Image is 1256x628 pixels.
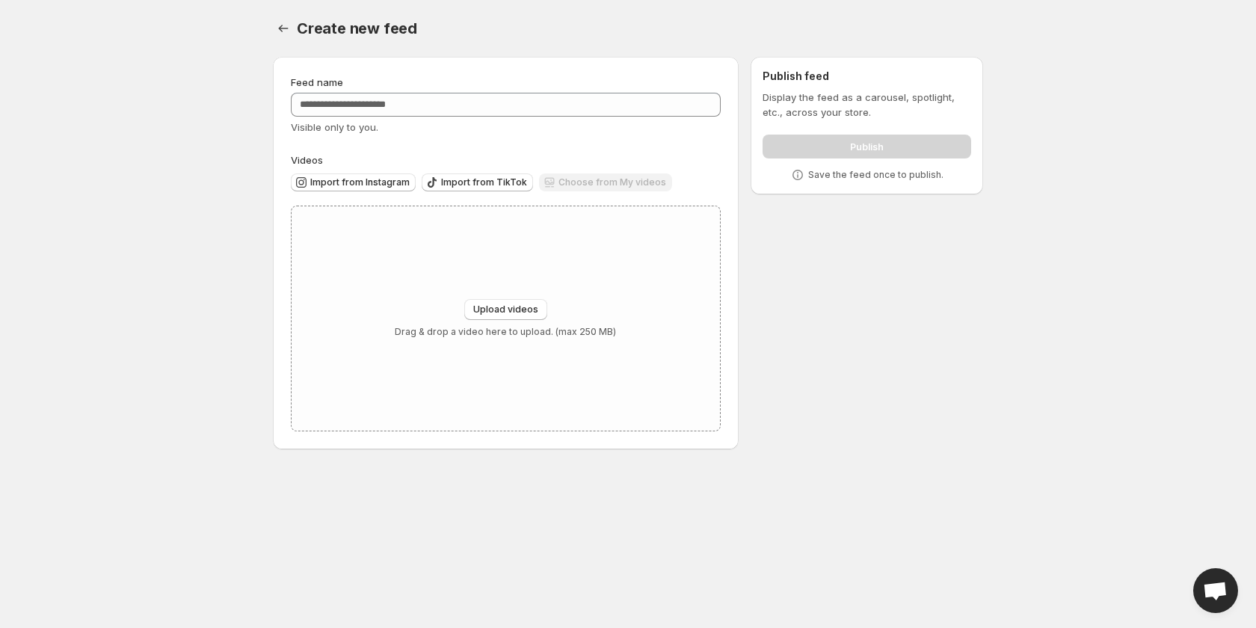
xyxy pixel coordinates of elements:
button: Import from Instagram [291,173,416,191]
h2: Publish feed [763,69,971,84]
button: Upload videos [464,299,547,320]
span: Upload videos [473,304,538,315]
p: Save the feed once to publish. [808,169,943,181]
p: Drag & drop a video here to upload. (max 250 MB) [395,326,616,338]
div: Open chat [1193,568,1238,613]
span: Import from TikTok [441,176,527,188]
span: Feed name [291,76,343,88]
span: Create new feed [297,19,417,37]
button: Import from TikTok [422,173,533,191]
span: Videos [291,154,323,166]
span: Visible only to you. [291,121,378,133]
button: Settings [273,18,294,39]
span: Import from Instagram [310,176,410,188]
p: Display the feed as a carousel, spotlight, etc., across your store. [763,90,971,120]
